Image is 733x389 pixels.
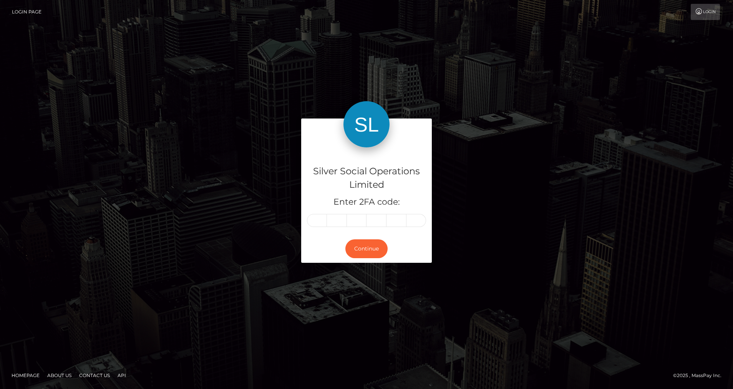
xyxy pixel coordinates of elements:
h4: Silver Social Operations Limited [307,165,426,192]
a: API [114,369,129,381]
img: Silver Social Operations Limited [343,101,390,147]
a: Homepage [8,369,43,381]
button: Continue [345,239,388,258]
h5: Enter 2FA code: [307,196,426,208]
a: Login Page [12,4,41,20]
a: About Us [44,369,75,381]
a: Login [691,4,720,20]
div: © 2025 , MassPay Inc. [673,371,727,380]
a: Contact Us [76,369,113,381]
